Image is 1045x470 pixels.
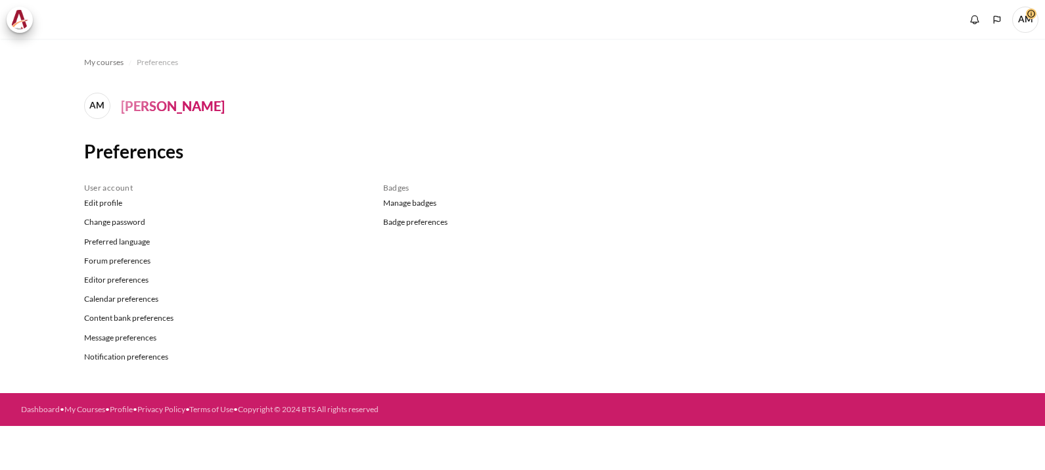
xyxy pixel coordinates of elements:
[84,139,962,163] h2: Preferences
[1012,7,1038,33] span: AM
[7,7,39,33] a: Architeck Architeck
[383,183,662,193] h4: Badges
[64,404,105,414] a: My Courses
[84,251,363,270] a: Forum preferences
[84,194,363,213] a: Edit profile
[987,10,1007,30] button: Languages
[84,55,124,70] a: My courses
[84,328,363,347] a: Message preferences
[21,404,580,415] div: • • • • •
[121,96,225,116] h4: [PERSON_NAME]
[238,404,379,414] a: Copyright © 2024 BTS All rights reserved
[21,404,60,414] a: Dashboard
[11,10,29,30] img: Architeck
[84,183,363,193] h4: User account
[84,270,363,289] a: Editor preferences
[965,10,985,30] div: Show notification window with no new notifications
[137,404,185,414] a: Privacy Policy
[383,213,662,229] a: Badge preferences
[84,52,962,73] nav: Navigation bar
[84,309,363,328] a: Content bank preferences
[110,404,133,414] a: Profile
[137,57,178,68] span: Preferences
[84,232,363,251] a: Preferred language
[84,347,363,363] a: Notification preferences
[84,57,124,68] span: My courses
[84,93,116,119] a: AM
[84,213,363,232] a: Change password
[383,194,662,213] a: Manage badges
[137,55,178,70] a: Preferences
[84,290,363,309] a: Calendar preferences
[189,404,233,414] a: Terms of Use
[1012,7,1038,33] a: User menu
[84,93,110,119] span: AM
